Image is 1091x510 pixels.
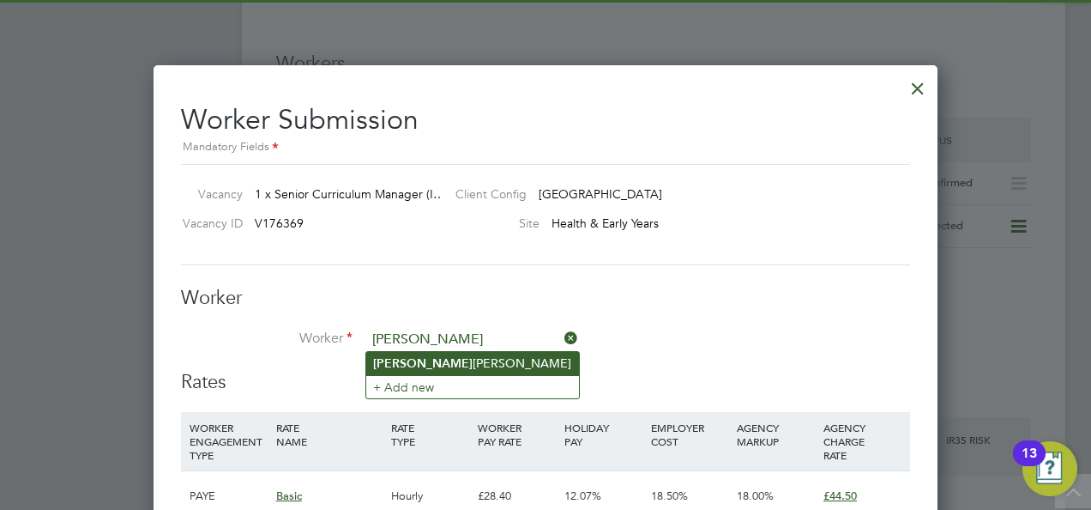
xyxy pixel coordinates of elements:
label: Worker [181,330,353,348]
div: WORKER ENGAGEMENT TYPE [185,412,272,471]
input: Search for... [366,327,578,353]
span: Basic [276,489,302,503]
span: Health & Early Years [552,216,659,231]
label: Site [442,216,539,231]
li: [PERSON_NAME] [366,352,579,375]
div: WORKER PAY RATE [473,412,560,457]
div: EMPLOYER COST [647,412,733,457]
div: RATE TYPE [387,412,473,457]
label: Client Config [442,186,527,202]
h3: Rates [181,370,910,395]
span: V176369 [255,216,304,231]
li: + Add new [366,375,579,398]
div: AGENCY MARKUP [732,412,819,457]
div: HOLIDAY PAY [560,412,647,457]
div: RATE NAME [272,412,387,457]
span: 1 x Senior Curriculum Manager (I… [255,186,445,202]
div: AGENCY CHARGE RATE [819,412,906,471]
div: 13 [1022,453,1037,476]
h2: Worker Submission [181,89,910,157]
span: [GEOGRAPHIC_DATA] [539,186,662,202]
button: Open Resource Center, 13 new notifications [1022,441,1077,496]
span: 18.00% [737,489,774,503]
b: [PERSON_NAME] [373,356,473,371]
div: Mandatory Fields [181,138,910,157]
h3: Worker [181,286,910,311]
span: 18.50% [651,489,688,503]
span: 12.07% [564,489,601,503]
span: £44.50 [823,489,857,503]
label: Vacancy ID [174,216,243,231]
label: Vacancy [174,186,243,202]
